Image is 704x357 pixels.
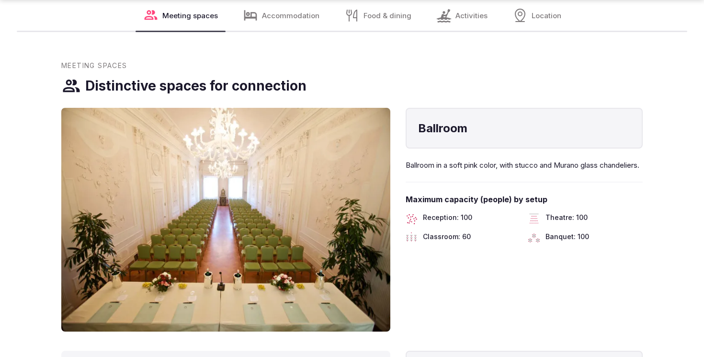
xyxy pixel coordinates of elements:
[418,120,630,137] h4: Ballroom
[406,194,643,205] span: Maximum capacity (people) by setup
[61,108,390,332] img: Gallery image 1
[423,232,471,243] span: Classroom: 60
[61,61,127,70] span: Meeting Spaces
[406,161,639,170] span: Ballroom in a soft pink color, with stucco and Murano glass chandeliers.
[423,213,472,224] span: Reception: 100
[545,232,589,243] span: Banquet: 100
[545,213,588,224] span: Theatre: 100
[532,11,561,21] span: Location
[455,11,488,21] span: Activities
[363,11,411,21] span: Food & dining
[262,11,319,21] span: Accommodation
[162,11,218,21] span: Meeting spaces
[85,77,307,95] h3: Distinctive spaces for connection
